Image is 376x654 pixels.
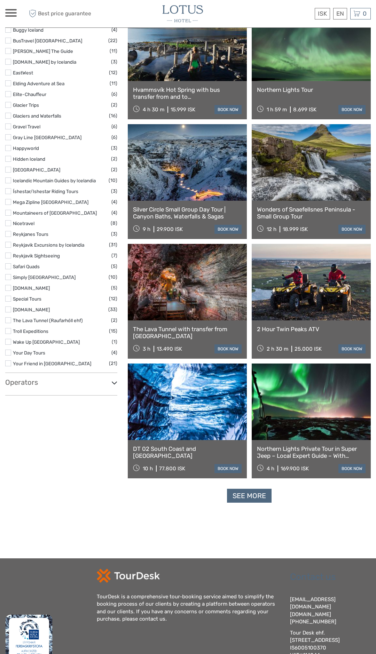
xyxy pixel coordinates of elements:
div: 169.900 ISK [281,465,309,472]
a: Reykjavik Sightseeing [13,253,60,258]
a: Hidden Iceland [13,156,45,162]
a: [DOMAIN_NAME] [290,611,331,617]
span: (2) [111,316,117,324]
a: The Lava Tunnel with transfer from [GEOGRAPHIC_DATA] [133,326,242,340]
span: (3) [111,144,117,152]
span: 4 h [267,465,274,472]
a: [GEOGRAPHIC_DATA] [13,167,60,173]
span: (10) [109,176,117,184]
span: 12 h [267,226,276,232]
span: (4) [111,209,117,217]
span: 10 h [143,465,153,472]
div: 25.000 ISK [295,346,322,352]
span: (7) [111,252,117,260]
span: (2) [111,155,117,163]
a: book now [214,464,242,473]
span: (5) [111,262,117,270]
a: DT 02 South Coast and [GEOGRAPHIC_DATA] [133,445,242,460]
a: Northern Lights Tour [257,86,366,93]
a: Gravel Travel [13,124,40,129]
span: 4 h 30 m [143,106,164,113]
a: See more [227,489,272,503]
span: (33) [108,305,117,313]
a: EastWest [13,70,33,75]
div: EN [333,8,347,19]
span: (11) [110,79,117,87]
a: Elite-Chauffeur [13,91,46,97]
a: Icelandic Mountain Guides by Icelandia [13,178,96,183]
h2: Contact us [290,572,371,583]
a: Íshestar/Ishestar Riding Tours [13,189,78,194]
a: book now [214,225,242,234]
span: (15) [109,327,117,335]
a: Safari Quads [13,264,40,269]
span: (21) [109,359,117,367]
a: Hvammsvík Hot Spring with bus transfer from and to [GEOGRAPHIC_DATA] [133,86,242,101]
div: TourDesk is a comprehensive tour-booking service aimed to simplify the booking process of our cli... [97,593,280,623]
a: book now [214,105,242,114]
span: (10) [109,273,117,281]
a: Wonders of Snaefellsnes Peninsula - Small Group Tour [257,206,366,220]
div: 77.800 ISK [159,465,185,472]
img: td-logo-white.png [97,569,160,583]
a: The Lava Tunnel (Raufarhóll ehf) [13,318,83,323]
a: Gray Line [GEOGRAPHIC_DATA] [13,135,81,140]
a: Troll Expeditions [13,328,48,334]
div: 18.999 ISK [283,226,308,232]
a: [DOMAIN_NAME] [13,285,50,291]
span: 1 h 59 m [267,106,287,113]
span: (16) [109,112,117,120]
div: 15.999 ISK [171,106,195,113]
span: Best price guarantee [27,8,97,19]
span: (22) [108,37,117,45]
a: Glaciers and Waterfalls [13,113,61,119]
a: Your Day Tours [13,350,45,356]
span: (3) [111,58,117,66]
a: [PERSON_NAME] The Guide [13,48,73,54]
div: 13.490 ISK [157,346,182,352]
span: (5) [111,284,117,292]
a: Northern Lights Private Tour in Super Jeep – Local Expert Guide – With Photos [257,445,366,460]
span: 9 h [143,226,150,232]
div: [EMAIL_ADDRESS][DOMAIN_NAME] [PHONE_NUMBER] [290,596,371,626]
span: (12) [109,295,117,303]
a: Mega Zipline [GEOGRAPHIC_DATA] [13,199,88,205]
a: book now [338,344,366,353]
a: Buggy Iceland [13,27,44,33]
span: (11) [110,47,117,55]
span: (8) [111,219,117,227]
div: 29.900 ISK [157,226,183,232]
a: book now [338,464,366,473]
a: book now [214,344,242,353]
a: book now [338,105,366,114]
img: 3065-b7107863-13b3-4aeb-8608-4df0d373a5c0_logo_small.jpg [163,5,203,22]
a: book now [338,225,366,234]
span: (31) [109,241,117,249]
span: 0 [362,10,368,17]
a: Special Tours [13,296,41,302]
span: (4) [111,198,117,206]
span: (3) [111,230,117,238]
a: Reykjavik Excursions by Icelandia [13,242,84,248]
a: Wake Up [GEOGRAPHIC_DATA] [13,339,80,345]
span: 2 h 30 m [267,346,288,352]
a: Reykjanes Tours [13,231,48,237]
a: Elding Adventure at Sea [13,81,64,86]
a: Mountaineers of [GEOGRAPHIC_DATA] [13,210,97,216]
a: [DOMAIN_NAME] [13,307,50,312]
a: Glacier Trips [13,102,39,108]
span: (6) [111,122,117,130]
span: 3 h [143,346,150,352]
span: (4) [111,349,117,357]
a: Happyworld [13,145,39,151]
div: 8.699 ISK [293,106,316,113]
span: (1) [112,338,117,346]
a: Your Friend in [GEOGRAPHIC_DATA] [13,361,91,366]
h3: Operators [5,378,117,386]
a: Silver Circle Small Group Day Tour | Canyon Baths, Waterfalls & Sagas [133,206,242,220]
span: (4) [111,26,117,34]
span: (2) [111,101,117,109]
a: Nicetravel [13,221,34,226]
span: (6) [111,133,117,141]
span: (2) [111,166,117,174]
